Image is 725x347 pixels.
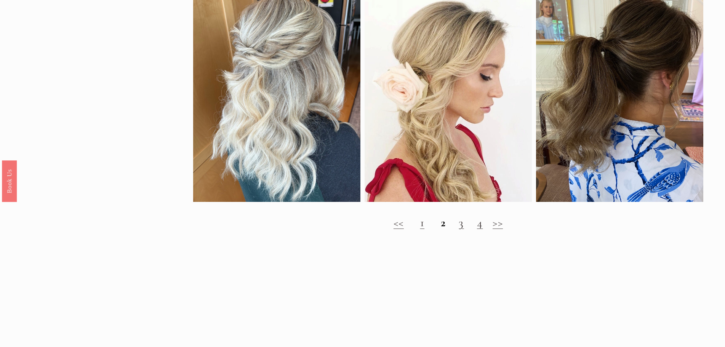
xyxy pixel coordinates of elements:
a: >> [493,216,503,230]
a: << [394,216,404,230]
a: 3 [459,216,464,230]
strong: 2 [441,216,446,230]
a: 1 [420,216,425,230]
a: Book Us [2,160,17,201]
a: 4 [477,216,483,230]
